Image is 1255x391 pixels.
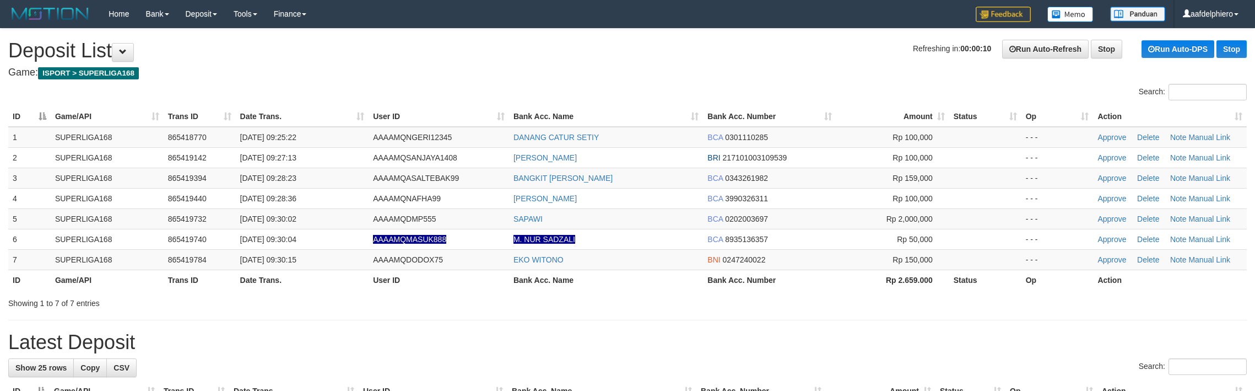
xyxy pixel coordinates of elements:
input: Search: [1169,358,1247,375]
a: SAPAWI [513,215,543,223]
td: 3 [8,168,51,188]
span: BNI [707,255,720,264]
a: Note [1170,194,1187,203]
span: Copy 8935136357 to clipboard [725,235,768,244]
span: Rp 50,000 [897,235,933,244]
span: Rp 159,000 [892,174,932,183]
span: ISPORT > SUPERLIGA168 [38,67,139,79]
span: BCA [707,174,723,183]
span: [DATE] 09:28:36 [240,194,296,203]
a: Delete [1137,255,1159,264]
span: 865419740 [168,235,207,244]
a: Delete [1137,153,1159,162]
span: Show 25 rows [15,363,67,372]
a: Approve [1097,194,1126,203]
span: AAAAMQDMP555 [373,215,436,223]
a: [PERSON_NAME] [513,153,577,162]
a: DANANG CATUR SETIY [513,133,599,142]
td: - - - [1021,168,1094,188]
span: AAAAMQSANJAYA1408 [373,153,457,162]
span: BCA [707,133,723,142]
a: Approve [1097,215,1126,223]
span: AAAAMQNGERI12345 [373,133,452,142]
th: Action [1093,270,1247,290]
span: [DATE] 09:25:22 [240,133,296,142]
a: Note [1170,235,1187,244]
a: Delete [1137,174,1159,183]
label: Search: [1139,84,1247,100]
a: Copy [73,358,107,377]
span: BCA [707,194,723,203]
label: Search: [1139,358,1247,375]
a: Approve [1097,235,1126,244]
span: Refreshing in: [913,44,991,53]
a: Stop [1091,40,1122,58]
a: Approve [1097,255,1126,264]
h1: Latest Deposit [8,331,1247,353]
span: BCA [707,235,723,244]
span: AAAAMQDODOX75 [373,255,443,264]
th: Bank Acc. Name [509,270,703,290]
th: Trans ID [164,270,236,290]
a: Run Auto-Refresh [1002,40,1089,58]
td: 4 [8,188,51,208]
a: Note [1170,153,1187,162]
span: CSV [113,363,129,372]
th: User ID: activate to sort column ascending [369,106,509,127]
span: Copy 0343261982 to clipboard [725,174,768,183]
span: 865418770 [168,133,207,142]
td: 6 [8,229,51,249]
td: - - - [1021,249,1094,270]
h4: Game: [8,67,1247,78]
span: 865419142 [168,153,207,162]
span: [DATE] 09:30:02 [240,215,296,223]
span: AAAAMQNAFHA99 [373,194,441,203]
span: Copy 0301110285 to clipboard [725,133,768,142]
h1: Deposit List [8,40,1247,62]
span: [DATE] 09:30:15 [240,255,296,264]
th: Bank Acc. Number: activate to sort column ascending [703,106,836,127]
span: Copy 0247240022 to clipboard [723,255,766,264]
th: Game/API [51,270,164,290]
a: Stop [1216,40,1247,58]
th: Game/API: activate to sort column ascending [51,106,164,127]
span: BCA [707,215,723,223]
td: 1 [8,127,51,148]
th: Action: activate to sort column ascending [1093,106,1247,127]
span: Copy 3990326311 to clipboard [725,194,768,203]
a: Note [1170,174,1187,183]
td: SUPERLIGA168 [51,147,164,168]
th: Status: activate to sort column ascending [949,106,1021,127]
a: Manual Link [1188,235,1230,244]
a: Manual Link [1188,194,1230,203]
span: Rp 100,000 [892,153,932,162]
a: EKO WITONO [513,255,564,264]
span: 865419394 [168,174,207,183]
img: MOTION_logo.png [8,6,92,22]
a: Delete [1137,235,1159,244]
span: Rp 2,000,000 [886,215,933,223]
span: Nama rekening ada tanda titik/strip, harap diedit [373,235,446,244]
th: ID [8,270,51,290]
img: Feedback.jpg [976,7,1031,22]
th: Date Trans.: activate to sort column ascending [236,106,369,127]
span: 865419784 [168,255,207,264]
a: Delete [1137,133,1159,142]
a: Manual Link [1188,133,1230,142]
span: Copy 0202003697 to clipboard [725,215,768,223]
img: panduan.png [1110,7,1165,22]
td: SUPERLIGA168 [51,249,164,270]
span: Copy 217101003109539 to clipboard [723,153,787,162]
th: ID: activate to sort column descending [8,106,51,127]
td: - - - [1021,208,1094,229]
a: Run Auto-DPS [1142,40,1214,58]
th: Trans ID: activate to sort column ascending [164,106,236,127]
th: Op: activate to sort column ascending [1021,106,1094,127]
th: Bank Acc. Number [703,270,836,290]
td: SUPERLIGA168 [51,208,164,229]
td: 7 [8,249,51,270]
th: Status [949,270,1021,290]
a: CSV [106,358,137,377]
div: Showing 1 to 7 of 7 entries [8,293,515,309]
a: Manual Link [1188,255,1230,264]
